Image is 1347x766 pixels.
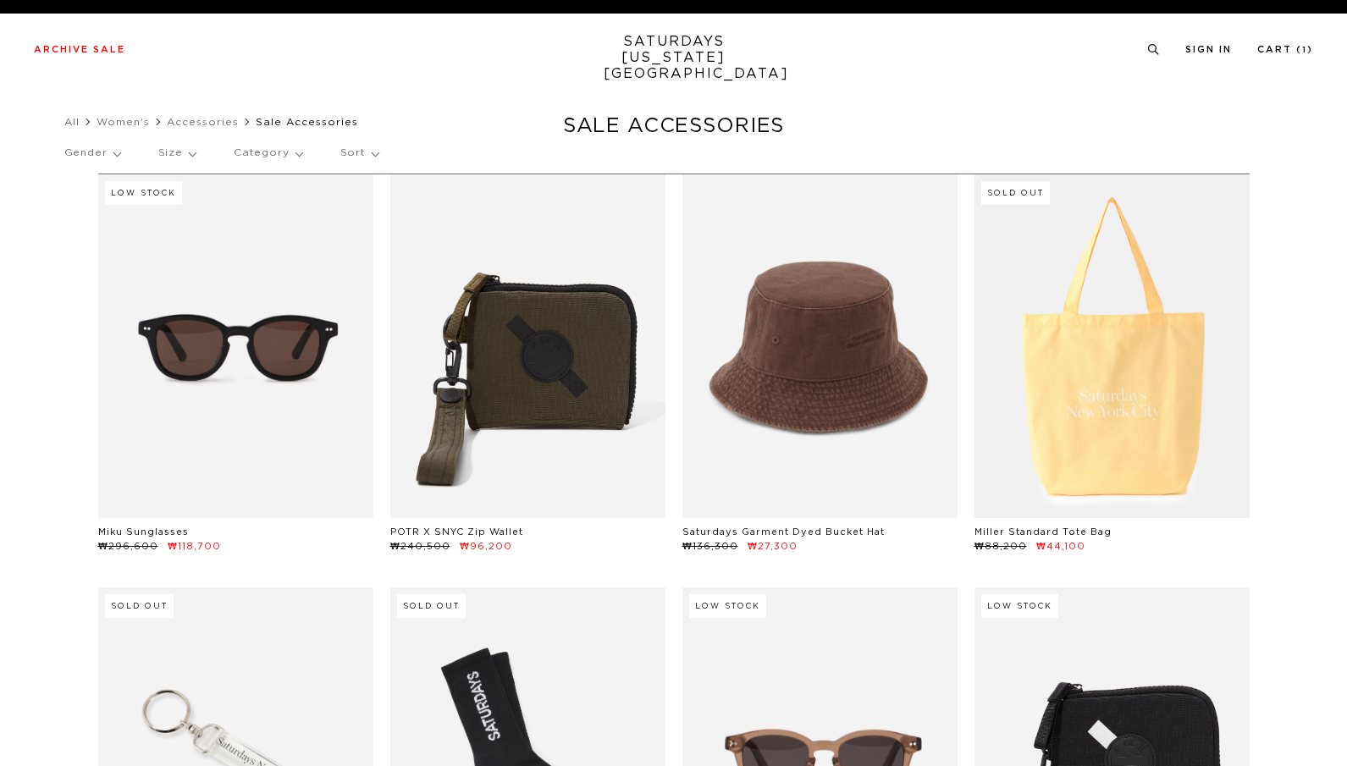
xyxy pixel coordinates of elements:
[97,117,150,127] a: Women's
[340,134,378,173] p: Sort
[981,181,1050,205] div: Sold Out
[64,117,80,127] a: All
[167,117,239,127] a: Accessories
[234,134,302,173] p: Category
[1257,45,1313,54] a: Cart (1)
[689,594,766,618] div: Low Stock
[98,542,158,551] span: ₩296,600
[98,527,189,537] a: Miku Sunglasses
[974,542,1027,551] span: ₩88,200
[981,594,1058,618] div: Low Stock
[256,117,358,127] span: Sale Accessories
[390,527,523,537] a: POTR X SNYC Zip Wallet
[158,134,196,173] p: Size
[390,542,450,551] span: ₩240,500
[1036,542,1085,551] span: ₩44,100
[604,34,743,82] a: SATURDAYS[US_STATE][GEOGRAPHIC_DATA]
[974,527,1112,537] a: Miller Standard Tote Bag
[105,594,174,618] div: Sold Out
[748,542,798,551] span: ₩27,300
[64,134,120,173] p: Gender
[397,594,466,618] div: Sold Out
[682,527,885,537] a: Saturdays Garment Dyed Bucket Hat
[460,542,512,551] span: ₩96,200
[105,181,182,205] div: Low Stock
[682,542,738,551] span: ₩136,300
[1302,47,1307,54] small: 1
[1185,45,1232,54] a: Sign In
[34,45,125,54] a: Archive Sale
[168,542,221,551] span: ₩118,700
